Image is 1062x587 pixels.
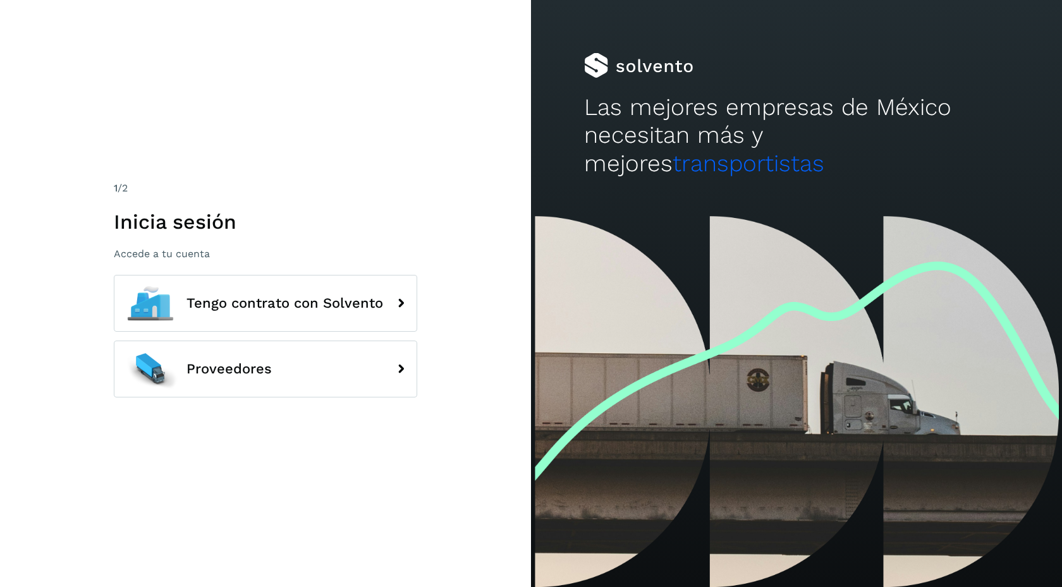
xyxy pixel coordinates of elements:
p: Accede a tu cuenta [114,248,417,260]
h1: Inicia sesión [114,210,417,234]
span: Tengo contrato con Solvento [186,296,383,311]
div: /2 [114,181,417,196]
h2: Las mejores empresas de México necesitan más y mejores [584,94,1009,178]
button: Tengo contrato con Solvento [114,275,417,332]
span: 1 [114,182,118,194]
span: Proveedores [186,361,272,377]
button: Proveedores [114,341,417,397]
span: transportistas [673,150,824,177]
